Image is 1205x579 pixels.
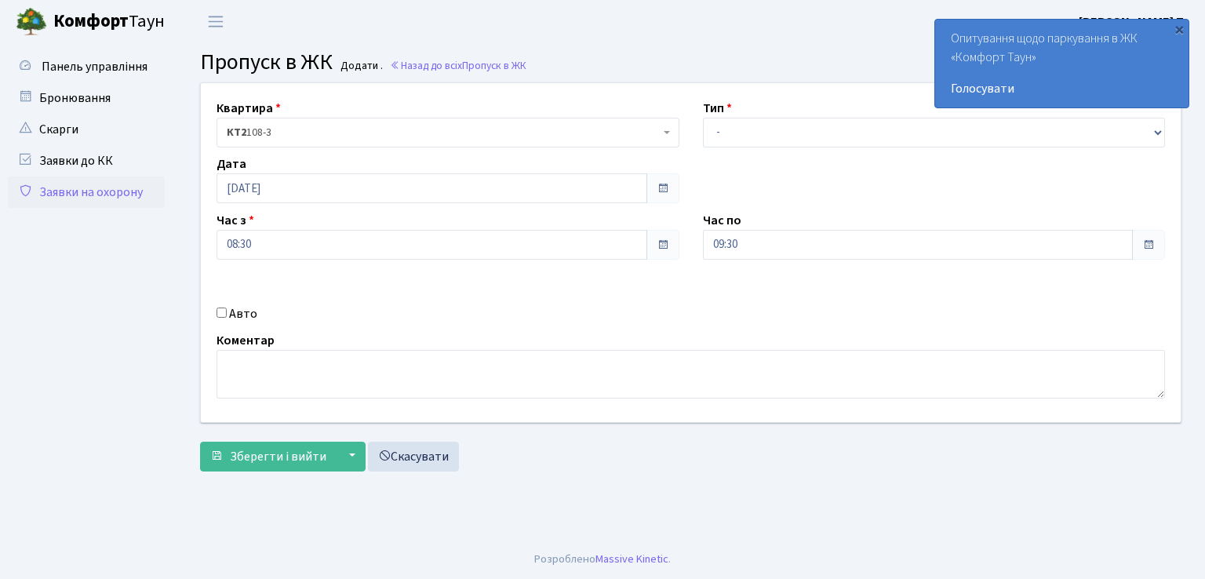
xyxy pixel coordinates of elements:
[217,331,275,350] label: Коментар
[390,58,526,73] a: Назад до всіхПропуск в ЖК
[53,9,165,35] span: Таун
[1079,13,1186,31] a: [PERSON_NAME] Т.
[217,118,679,147] span: <b>КТ2</b>&nbsp;&nbsp;&nbsp;108-3
[703,99,732,118] label: Тип
[1171,21,1187,37] div: ×
[230,448,326,465] span: Зберегти і вийти
[227,125,246,140] b: КТ2
[534,551,671,568] div: Розроблено .
[8,82,165,114] a: Бронювання
[951,79,1173,98] a: Голосувати
[200,46,333,78] span: Пропуск в ЖК
[8,51,165,82] a: Панель управління
[368,442,459,472] a: Скасувати
[16,6,47,38] img: logo.png
[229,304,257,323] label: Авто
[935,20,1189,107] div: Опитування щодо паркування в ЖК «Комфорт Таун»
[217,211,254,230] label: Час з
[703,211,741,230] label: Час по
[337,60,383,73] small: Додати .
[8,114,165,145] a: Скарги
[595,551,668,567] a: Massive Kinetic
[196,9,235,35] button: Переключити навігацію
[200,442,337,472] button: Зберегти і вийти
[8,177,165,208] a: Заявки на охорону
[227,125,660,140] span: <b>КТ2</b>&nbsp;&nbsp;&nbsp;108-3
[217,155,246,173] label: Дата
[42,58,147,75] span: Панель управління
[8,145,165,177] a: Заявки до КК
[217,99,281,118] label: Квартира
[53,9,129,34] b: Комфорт
[462,58,526,73] span: Пропуск в ЖК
